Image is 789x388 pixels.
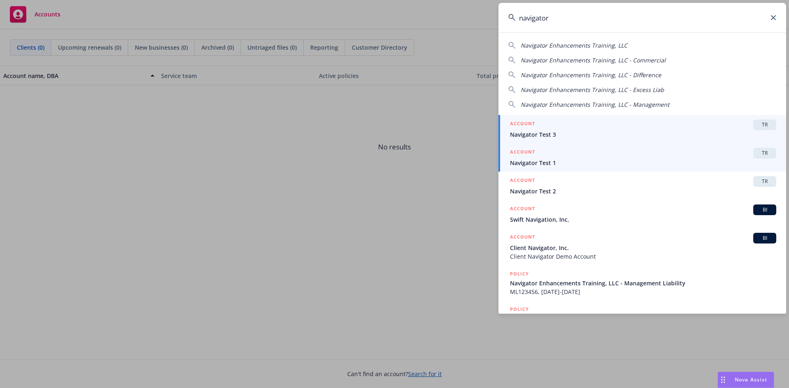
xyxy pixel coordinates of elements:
[498,301,786,336] a: POLICY
[510,158,776,167] span: Navigator Test 1
[757,149,773,157] span: TR
[498,3,786,32] input: Search...
[510,176,535,186] h5: ACCOUNT
[510,252,776,261] span: Client Navigator Demo Account
[510,130,776,139] span: Navigator Test 3
[498,265,786,301] a: POLICYNavigator Enhancements Training, LLC - Management LiabilityML123456, [DATE]-[DATE]
[510,243,776,252] span: Client Navigator, Inc.
[757,178,773,185] span: TR
[510,233,535,243] h5: ACCOUNT
[521,56,666,64] span: Navigator Enhancements Training, LLC - Commercial
[521,41,628,49] span: Navigator Enhancements Training, LLC
[521,71,661,79] span: Navigator Enhancements Training, LLC - Difference
[498,200,786,228] a: ACCOUNTBISwift Navigation, Inc.
[510,215,776,224] span: Swift Navigation, Inc.
[498,172,786,200] a: ACCOUNTTRNavigator Test 2
[510,204,535,214] h5: ACCOUNT
[757,234,773,242] span: BI
[510,119,535,129] h5: ACCOUNT
[510,148,535,158] h5: ACCOUNT
[498,115,786,143] a: ACCOUNTTRNavigator Test 3
[510,187,776,195] span: Navigator Test 2
[757,206,773,214] span: BI
[510,287,776,296] span: ML123456, [DATE]-[DATE]
[735,376,767,383] span: Nova Assist
[498,143,786,172] a: ACCOUNTTRNavigator Test 1
[717,372,774,388] button: Nova Assist
[510,270,529,278] h5: POLICY
[757,121,773,129] span: TR
[718,372,728,388] div: Drag to move
[510,279,776,287] span: Navigator Enhancements Training, LLC - Management Liability
[498,228,786,265] a: ACCOUNTBIClient Navigator, Inc.Client Navigator Demo Account
[510,305,529,313] h5: POLICY
[521,101,669,108] span: Navigator Enhancements Training, LLC - Management
[521,86,664,94] span: Navigator Enhancements Training, LLC - Excess Liab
